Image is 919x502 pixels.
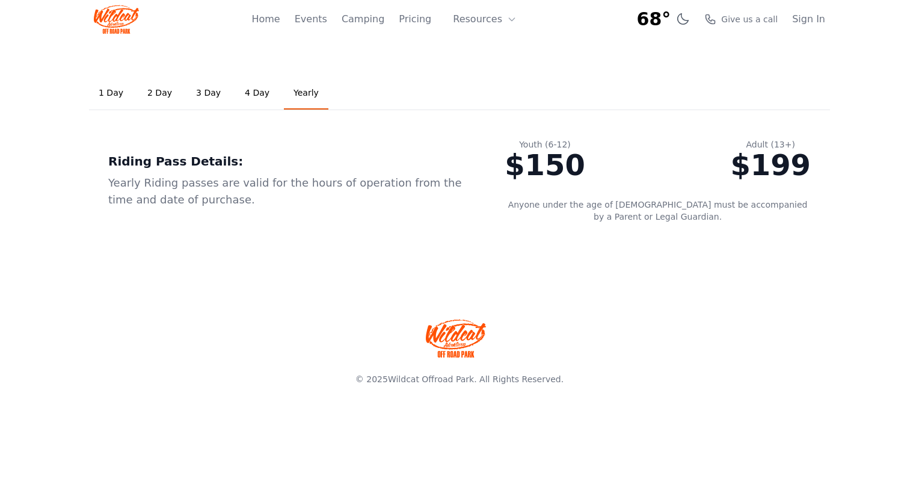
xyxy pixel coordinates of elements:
[730,138,811,150] div: Adult (13+)
[426,319,486,358] img: Wildcat Offroad park
[108,153,466,170] div: Riding Pass Details:
[355,374,564,384] span: © 2025 . All Rights Reserved.
[721,13,778,25] span: Give us a call
[251,12,280,26] a: Home
[399,12,431,26] a: Pricing
[235,77,279,110] a: 4 Day
[792,12,825,26] a: Sign In
[704,13,778,25] a: Give us a call
[108,175,466,208] div: Yearly Riding passes are valid for the hours of operation from the time and date of purchase.
[637,8,671,30] span: 68°
[295,12,327,26] a: Events
[284,77,328,110] a: Yearly
[505,150,585,179] div: $150
[186,77,230,110] a: 3 Day
[342,12,384,26] a: Camping
[505,138,585,150] div: Youth (6-12)
[388,374,474,384] a: Wildcat Offroad Park
[138,77,182,110] a: 2 Day
[730,150,811,179] div: $199
[89,77,133,110] a: 1 Day
[446,7,524,31] button: Resources
[505,199,811,223] p: Anyone under the age of [DEMOGRAPHIC_DATA] must be accompanied by a Parent or Legal Guardian.
[94,5,139,34] img: Wildcat Logo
